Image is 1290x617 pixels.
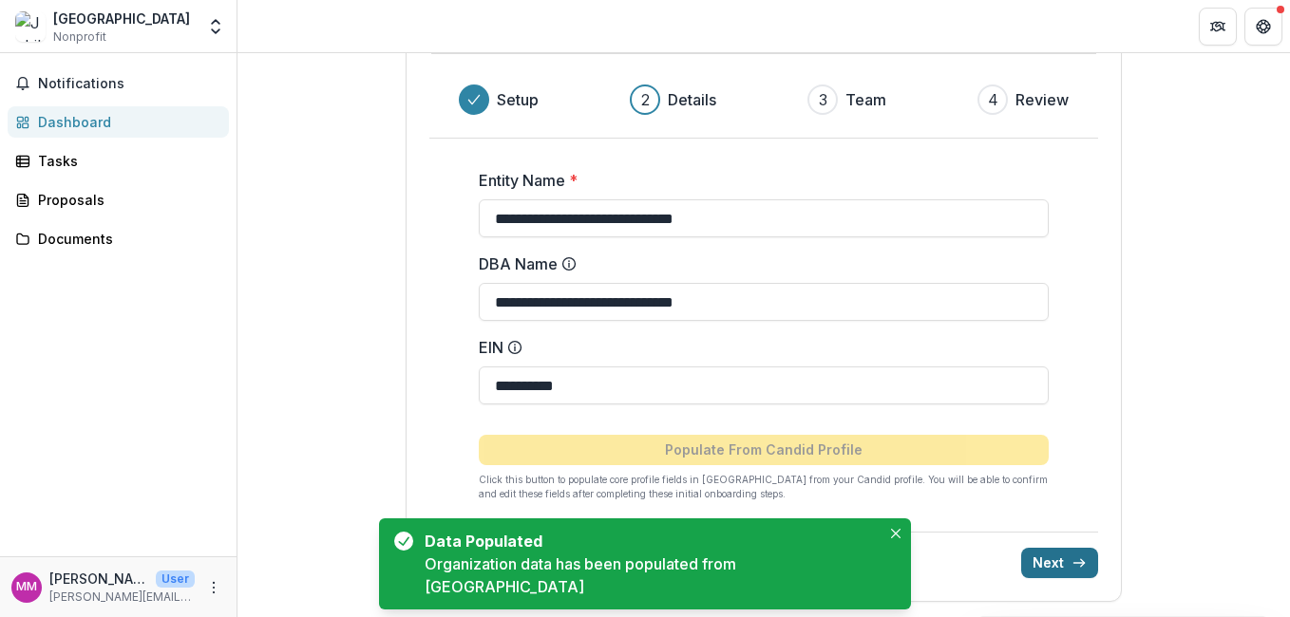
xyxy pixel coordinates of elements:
h3: Setup [497,88,539,111]
span: Nonprofit [53,28,106,46]
img: Jubilee Park & Community Center [15,11,46,42]
div: Proposals [38,190,214,210]
span: Notifications [38,76,221,92]
label: Entity Name [479,169,1037,192]
div: Marissa Castro Mikoy [16,581,37,593]
div: Progress [459,84,1069,115]
button: Populate From Candid Profile [479,435,1049,465]
div: Documents [38,229,214,249]
h3: Team [845,88,886,111]
button: Close [884,522,907,545]
p: [PERSON_NAME] [PERSON_NAME] [49,569,148,589]
label: DBA Name [479,252,1037,275]
a: Dashboard [8,106,229,138]
div: Organization data has been populated from [GEOGRAPHIC_DATA] [425,552,881,598]
div: Dashboard [38,112,214,132]
button: Notifications [8,68,229,99]
div: [GEOGRAPHIC_DATA] [53,9,190,28]
a: Proposals [8,184,229,215]
button: Open entity switcher [202,8,229,46]
div: 2 [641,88,650,111]
div: 4 [988,88,998,111]
button: Get Help [1244,8,1282,46]
h3: Details [668,88,716,111]
a: Tasks [8,145,229,177]
button: Partners [1199,8,1237,46]
p: User [156,570,195,588]
div: Data Populated [425,530,873,552]
p: Click this button to populate core profile fields in [GEOGRAPHIC_DATA] from your Candid profile. ... [479,473,1049,501]
p: [PERSON_NAME][EMAIL_ADDRESS][DOMAIN_NAME] [49,589,195,606]
label: EIN [479,336,1037,359]
button: Next [1021,548,1098,578]
h3: Review [1015,88,1069,111]
button: More [202,576,225,599]
a: Documents [8,223,229,254]
div: 3 [819,88,827,111]
div: Tasks [38,151,214,171]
